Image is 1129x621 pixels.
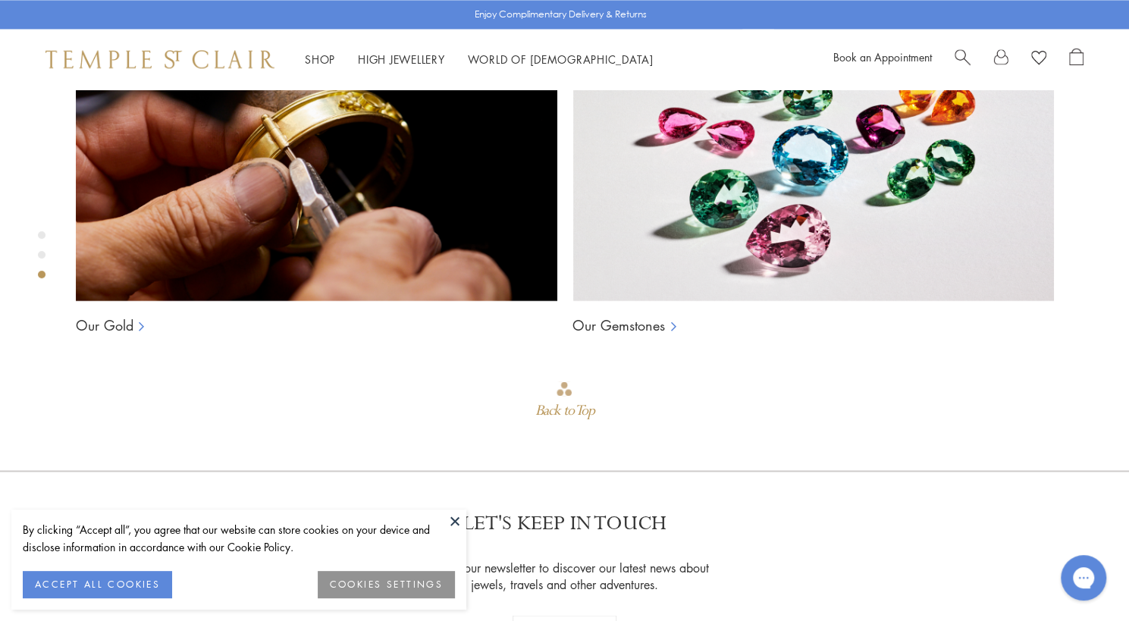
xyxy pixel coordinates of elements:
a: World of [DEMOGRAPHIC_DATA]World of [DEMOGRAPHIC_DATA] [468,52,654,67]
div: Product gallery navigation [38,227,45,290]
a: Open Shopping Bag [1069,48,1084,71]
p: Receive our newsletter to discover our latest news about jewels, travels and other adventures. [411,559,718,592]
div: Back to Top [535,397,594,425]
div: Go to top [535,380,594,425]
a: Our Gemstones [572,316,665,334]
button: ACCEPT ALL COOKIES [23,571,172,598]
p: Enjoy Complimentary Delivery & Returns [475,7,647,22]
a: Search [955,48,971,71]
nav: Main navigation [305,50,654,69]
iframe: Gorgias live chat messenger [1053,550,1114,606]
a: High JewelleryHigh Jewellery [358,52,445,67]
a: ShopShop [305,52,335,67]
a: Book an Appointment [833,49,932,64]
a: View Wishlist [1031,48,1046,71]
img: Temple St. Clair [45,50,274,68]
p: LET'S KEEP IN TOUCH [463,510,666,536]
div: By clicking “Accept all”, you agree that our website can store cookies on your device and disclos... [23,521,455,556]
a: Our Gold [76,316,133,334]
button: COOKIES SETTINGS [318,571,455,598]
